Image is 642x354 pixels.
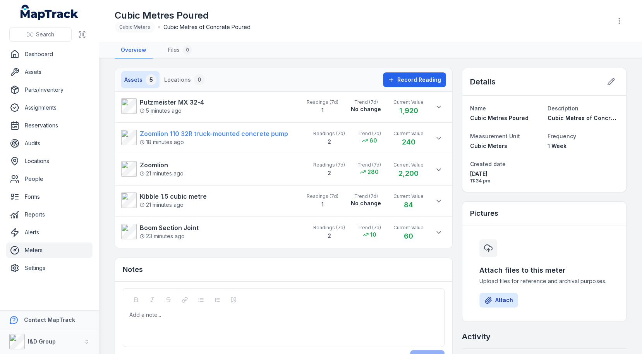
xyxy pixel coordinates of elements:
[404,232,413,240] strong: 60
[307,99,338,105] span: Readings (7d)
[351,193,381,199] span: Trend (7d)
[140,138,184,146] span: 18 minutes ago
[140,129,288,138] strong: Zoomlion 110 32R truck-mounted concrete pump
[121,192,299,209] a: Kibble 1.5 cubic metre21 minutes ago
[313,131,345,137] span: Readings (7d)
[393,162,424,168] span: Current Value
[470,76,496,87] h2: Details
[470,170,541,184] time: 05/10/2025, 11:34:46 pm
[470,133,520,139] span: Measurement Unit
[6,153,93,169] a: Locations
[313,225,345,231] span: Readings (7d)
[548,105,578,112] span: Description
[140,223,199,232] strong: Boom Section Joint
[321,107,324,113] strong: 1
[194,74,205,85] div: 0
[121,223,306,240] a: Boom Section Joint23 minutes ago
[140,201,184,209] span: 21 minutes ago
[115,22,155,33] div: Cubic Meters
[163,23,251,31] span: Cubic Metres of Concrete Poured
[462,331,491,342] h2: Activity
[393,131,424,137] span: Current Value
[140,98,204,107] strong: Putzmeister MX 32-4
[6,171,93,187] a: People
[161,71,208,88] button: Locations0
[397,76,441,84] span: Record Reading
[402,138,415,146] strong: 240
[28,338,56,345] strong: I&D Group
[140,192,207,201] strong: Kibble 1.5 cubic metre
[404,201,413,209] strong: 84
[470,178,541,184] span: 11:34 pm
[393,225,424,231] span: Current Value
[479,277,609,285] span: Upload files for reference and archival purposes.
[6,64,93,80] a: Assets
[370,231,376,239] strong: 10
[351,105,381,113] strong: No change
[121,71,160,88] button: Assets5
[162,42,198,58] a: Files0
[9,27,72,42] button: Search
[351,199,381,207] strong: No change
[6,189,93,204] a: Forms
[367,168,379,176] strong: 280
[146,74,156,85] div: 5
[140,232,185,240] span: 23 minutes ago
[6,207,93,222] a: Reports
[351,99,381,105] span: Trend (7d)
[470,115,529,121] span: Cubic Metres Poured
[123,264,143,275] h3: Notes
[6,118,93,133] a: Reservations
[548,133,576,139] span: Frequency
[479,265,609,276] h3: Attach files to this meter
[140,170,184,177] span: 21 minutes ago
[470,105,486,112] span: Name
[398,169,419,177] strong: 2,200
[393,193,424,199] span: Current Value
[383,72,446,87] button: Record Reading
[328,138,331,145] strong: 2
[369,137,377,144] strong: 60
[470,208,498,219] h3: Pictures
[6,242,93,258] a: Meters
[6,260,93,276] a: Settings
[183,45,192,55] div: 0
[121,98,299,115] a: Putzmeister MX 32-45 minutes ago
[470,143,507,149] span: Cubic Meters
[548,143,566,149] span: 1 Week
[6,82,93,98] a: Parts/Inventory
[399,107,418,115] strong: 1,920
[6,136,93,151] a: Audits
[328,170,331,176] strong: 2
[328,232,331,239] strong: 2
[121,160,306,177] a: Zoomlion21 minutes ago
[357,131,381,137] span: Trend (7d)
[21,5,79,20] a: MapTrack
[307,193,338,199] span: Readings (7d)
[6,46,93,62] a: Dashboard
[321,201,324,208] strong: 1
[6,225,93,240] a: Alerts
[140,107,182,115] span: 5 minutes ago
[115,9,251,22] h1: Cubic Metres Poured
[479,293,518,308] button: Attach
[140,160,184,170] strong: Zoomlion
[470,161,506,167] span: Created date
[6,100,93,115] a: Assignments
[115,42,153,58] a: Overview
[470,170,541,178] span: [DATE]
[393,99,424,105] span: Current Value
[313,162,345,168] span: Readings (7d)
[357,162,381,168] span: Trend (7d)
[24,316,75,323] strong: Contact MapTrack
[121,129,306,146] a: Zoomlion 110 32R truck-mounted concrete pump18 minutes ago
[548,115,641,121] span: Cubic Metres of Concrete Poured
[36,31,54,38] span: Search
[357,225,381,231] span: Trend (7d)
